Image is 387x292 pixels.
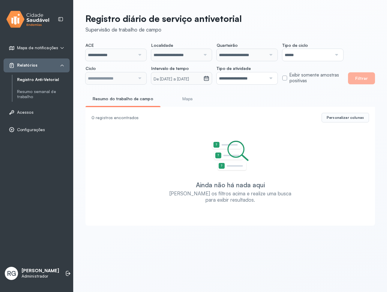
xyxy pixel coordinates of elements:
[217,66,251,71] span: Tipo de atividade
[91,115,317,120] div: 0 registros encontrados
[348,72,375,84] button: Filtrar
[85,94,160,104] a: Resumo do trabalho de campo
[17,63,37,68] span: Relatórios
[327,115,364,120] span: Personalizar colunas
[165,94,210,104] a: Mapa
[22,274,59,279] p: Administrador
[151,43,173,48] span: Localidade
[85,26,242,33] div: Supervisão de trabalho de campo
[17,110,34,115] span: Acessos
[9,109,64,115] a: Acessos
[17,89,70,99] a: Resumo semanal de trabalho
[154,76,201,82] small: De [DATE] a [DATE]
[217,43,238,48] span: Quarteirão
[9,127,64,133] a: Configurações
[282,43,308,48] span: Tipo de ciclo
[196,181,265,189] div: Ainda não há nada aqui
[17,45,58,50] span: Mapa de notificações
[22,268,59,274] p: [PERSON_NAME]
[85,43,94,48] span: ACE
[17,127,45,132] span: Configurações
[289,72,343,84] label: Exibir somente amostras positivas
[164,190,297,203] div: [PERSON_NAME] os filtros acima e realize uma busca para exibir resultados.
[85,66,96,71] span: Ciclo
[151,66,189,71] span: Intervalo de tempo
[17,77,70,82] a: Registro Anti-Vetorial
[322,113,369,122] button: Personalizar colunas
[212,140,249,171] img: Imagem de Empty State
[7,269,16,277] span: RG
[85,13,242,24] p: Registro diário de serviço antivetorial
[6,10,49,29] img: logo.svg
[17,76,70,83] a: Registro Anti-Vetorial
[17,88,70,101] a: Resumo semanal de trabalho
